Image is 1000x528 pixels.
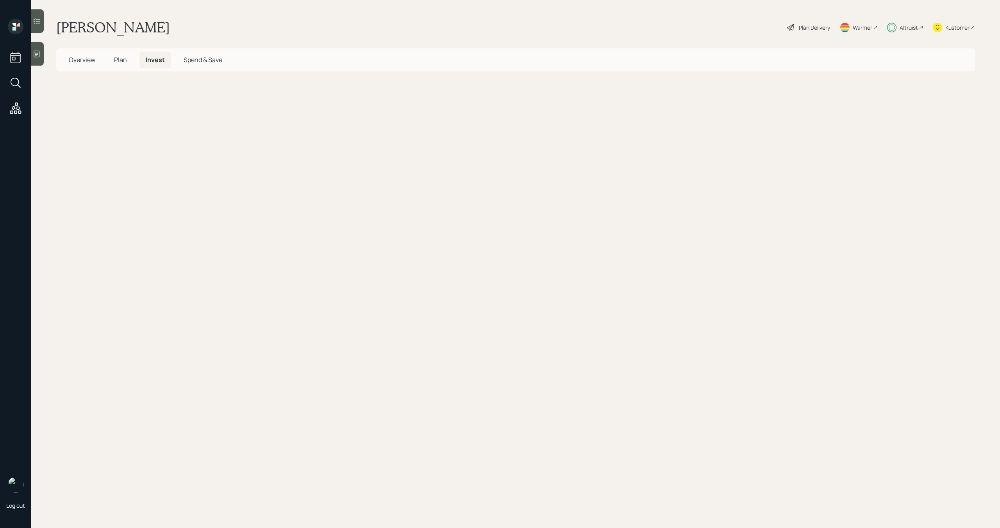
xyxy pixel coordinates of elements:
span: Plan [114,55,127,64]
div: Log out [6,502,25,509]
span: Invest [146,55,165,64]
img: michael-russo-headshot.png [8,477,23,492]
div: Altruist [900,23,918,32]
div: Warmer [853,23,872,32]
h1: [PERSON_NAME] [56,19,170,36]
span: Spend & Save [184,55,222,64]
div: Kustomer [945,23,970,32]
div: Plan Delivery [799,23,830,32]
span: Overview [69,55,95,64]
